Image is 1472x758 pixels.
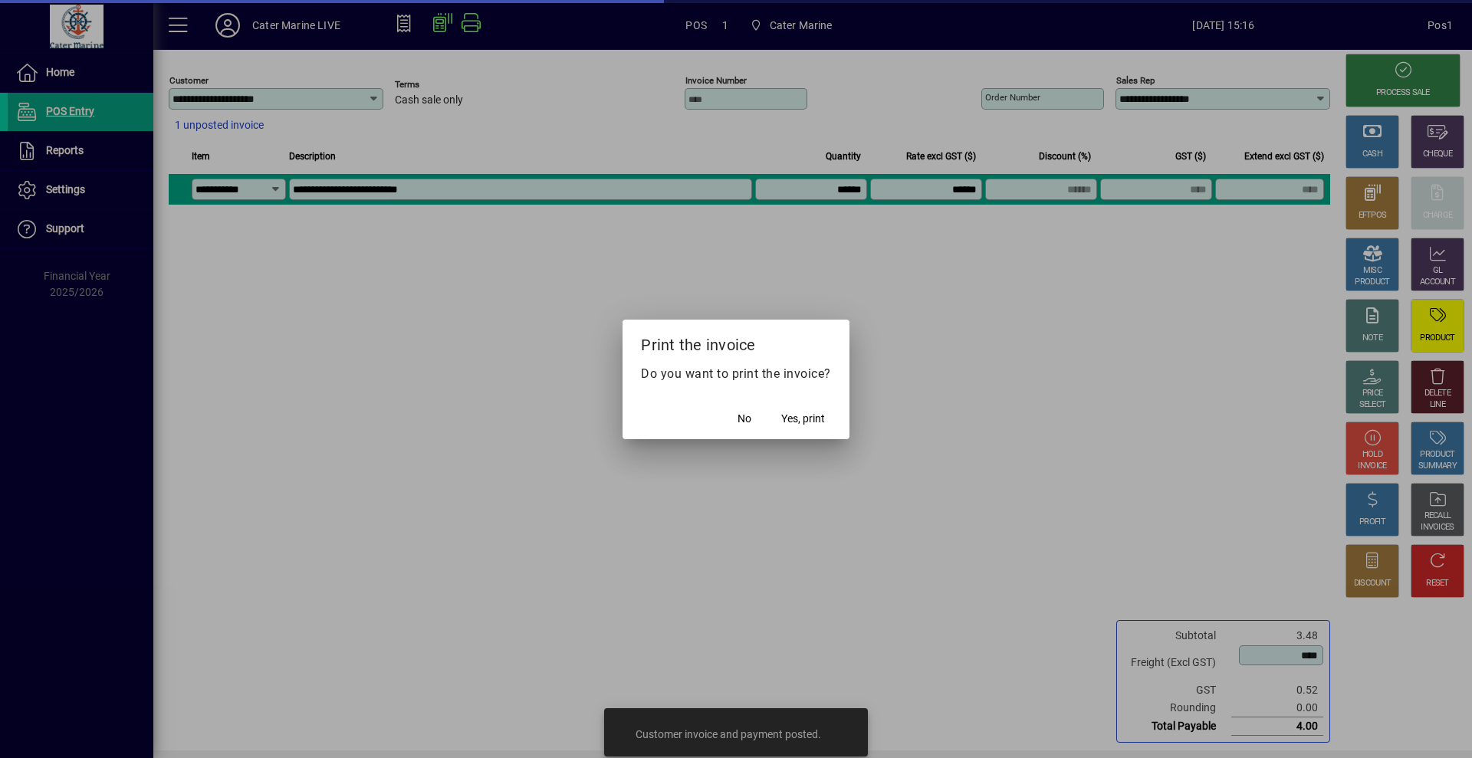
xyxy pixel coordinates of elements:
[775,405,831,433] button: Yes, print
[720,405,769,433] button: No
[641,365,831,383] p: Do you want to print the invoice?
[623,320,849,364] h2: Print the invoice
[781,411,825,427] span: Yes, print
[738,411,751,427] span: No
